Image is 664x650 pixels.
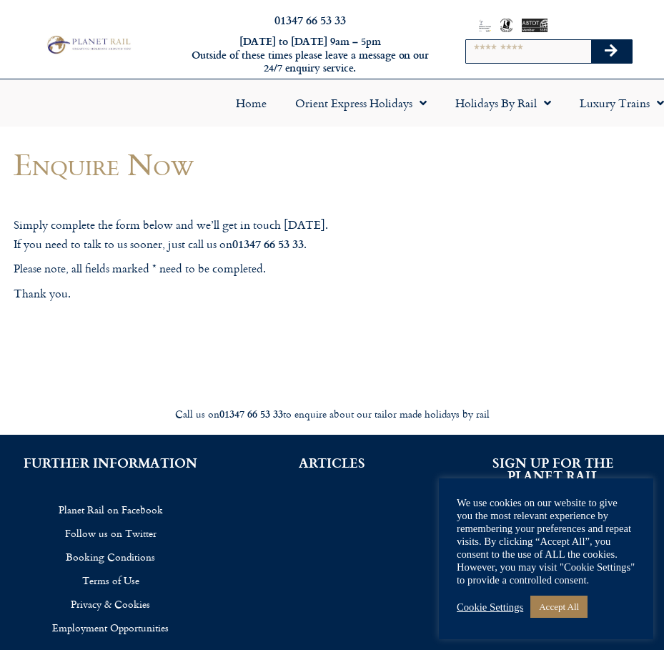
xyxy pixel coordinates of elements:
[21,545,200,568] a: Booking Conditions
[21,456,200,469] h2: FURTHER INFORMATION
[232,235,304,252] strong: 01347 66 53 33
[181,35,440,75] h6: [DATE] to [DATE] 9am – 5pm Outside of these times please leave a message on our 24/7 enquiry serv...
[281,87,441,119] a: Orient Express Holidays
[591,40,633,63] button: Search
[7,408,657,421] div: Call us on to enquire about our tailor made holidays by rail
[219,406,283,421] strong: 01347 66 53 33
[21,521,200,545] a: Follow us on Twitter
[21,592,200,616] a: Privacy & Cookies
[243,456,422,469] h2: ARTICLES
[274,11,346,28] a: 01347 66 53 33
[21,498,200,639] nav: Menu
[21,616,200,639] a: Employment Opportunities
[21,498,200,521] a: Planet Rail on Facebook
[21,568,200,592] a: Terms of Use
[222,87,281,119] a: Home
[44,34,133,56] img: Planet Rail Train Holidays Logo
[441,87,565,119] a: Holidays by Rail
[14,285,434,303] p: Thank you.
[14,260,434,278] p: Please note, all fields marked * need to be completed.
[464,456,643,495] h2: SIGN UP FOR THE PLANET RAIL NEWSLETTER
[457,601,523,614] a: Cookie Settings
[457,496,635,586] div: We use cookies on our website to give you the most relevant experience by remembering your prefer...
[14,147,434,181] h1: Enquire Now
[530,596,588,618] a: Accept All
[14,216,434,253] p: Simply complete the form below and we’ll get in touch [DATE]. If you need to talk to us sooner, j...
